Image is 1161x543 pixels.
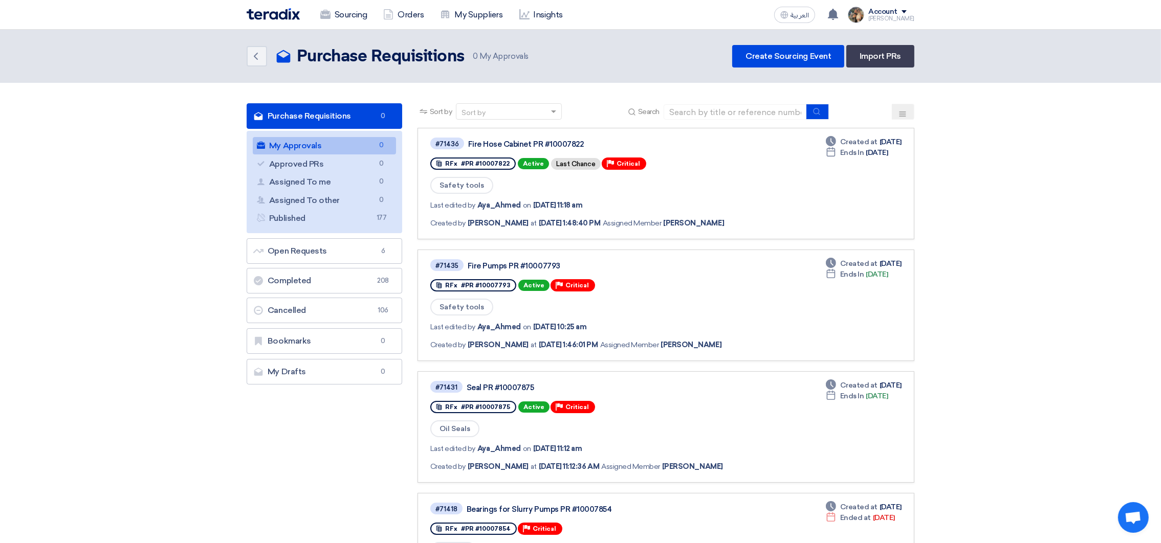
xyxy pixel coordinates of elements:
input: Search by title or reference number [664,104,807,120]
div: Last Chance [551,158,601,170]
div: [DATE] [826,380,902,391]
span: Safety tools [430,299,493,315]
span: [PERSON_NAME] [468,218,529,229]
span: on [523,443,531,454]
span: Active [518,158,549,169]
span: [PERSON_NAME] [468,461,529,472]
a: Purchase Requisitions0 [247,103,402,129]
span: 0 [473,52,478,61]
span: at [531,340,537,350]
span: العربية [791,12,809,19]
img: file_1710751448746.jpg [848,7,864,23]
span: RFx [445,403,457,411]
span: [DATE] 10:25 am [533,322,587,332]
span: Search [638,106,660,117]
span: on [523,322,531,332]
span: #PR #10007875 [461,403,510,411]
a: Orders [375,4,432,26]
div: [PERSON_NAME] [868,16,914,21]
span: Created at [840,502,878,512]
span: Aya_Ahmed [477,200,521,211]
span: on [523,200,531,211]
a: Sourcing [312,4,375,26]
span: 0 [376,195,388,206]
span: Oil Seals [430,420,479,437]
div: [DATE] [826,137,902,147]
div: Sort by [462,107,486,118]
span: Created by [430,461,466,472]
span: Assigned Member [601,461,660,472]
span: Ends In [840,269,864,280]
a: Open Requests6 [247,238,402,264]
a: Assigned To me [253,173,396,191]
span: 208 [377,276,389,286]
span: Active [518,401,550,413]
div: [DATE] [826,147,888,158]
span: Assigned Member [600,340,659,350]
a: Completed208 [247,268,402,293]
span: Created by [430,340,466,350]
span: #PR #10007793 [461,282,510,289]
div: Fire Hose Cabinet PR #10007822 [468,140,724,149]
div: [DATE] [826,269,888,280]
span: 0 [377,367,389,377]
a: Import PRs [846,45,914,67]
span: [PERSON_NAME] [663,218,724,229]
span: RFx [445,525,457,532]
span: [DATE] 1:48:40 PM [539,218,601,229]
span: 0 [376,140,388,151]
span: Safety tools [430,177,493,194]
span: [PERSON_NAME] [662,461,723,472]
span: Created by [430,218,466,229]
span: RFx [445,282,457,289]
span: #PR #10007854 [461,525,511,532]
span: 106 [377,305,389,315]
a: My Suppliers [432,4,511,26]
div: [DATE] [826,512,895,523]
div: #71418 [435,506,457,512]
span: 6 [377,246,389,256]
div: #71431 [435,384,457,391]
span: Assigned Member [603,218,662,229]
div: Bearings for Slurry Pumps PR #10007854 [467,505,722,514]
span: at [531,461,537,472]
a: Insights [511,4,571,26]
a: My Approvals [253,137,396,154]
span: Critical [533,525,556,532]
a: Cancelled106 [247,298,402,323]
span: Ends In [840,147,864,158]
button: العربية [774,7,815,23]
span: My Approvals [473,51,529,62]
span: [DATE] 11:12 am [533,443,582,454]
span: 177 [376,213,388,223]
span: [PERSON_NAME] [468,340,529,350]
span: 0 [376,159,388,169]
span: Ended at [840,512,871,523]
span: Critical [565,282,589,289]
div: #71436 [435,141,459,147]
div: [DATE] [826,391,888,401]
img: Teradix logo [247,8,300,20]
span: Critical [565,403,589,411]
div: Fire Pumps PR #10007793 [468,261,724,270]
h2: Purchase Requisitions [297,47,465,67]
span: Last edited by [430,200,475,211]
span: [DATE] 11:12:36 AM [539,461,599,472]
a: Published [253,210,396,227]
a: Assigned To other [253,192,396,209]
span: Active [518,280,550,291]
span: RFx [445,160,457,167]
span: Sort by [430,106,452,117]
div: Seal PR #10007875 [467,383,722,392]
span: Critical [617,160,640,167]
div: #71435 [435,262,458,269]
span: Created at [840,258,878,269]
div: Open chat [1118,502,1149,533]
a: Bookmarks0 [247,328,402,354]
span: 0 [376,176,388,187]
span: Ends In [840,391,864,401]
span: Aya_Ahmed [477,322,521,332]
span: 0 [377,336,389,346]
a: Create Sourcing Event [732,45,844,67]
span: Created at [840,380,878,391]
